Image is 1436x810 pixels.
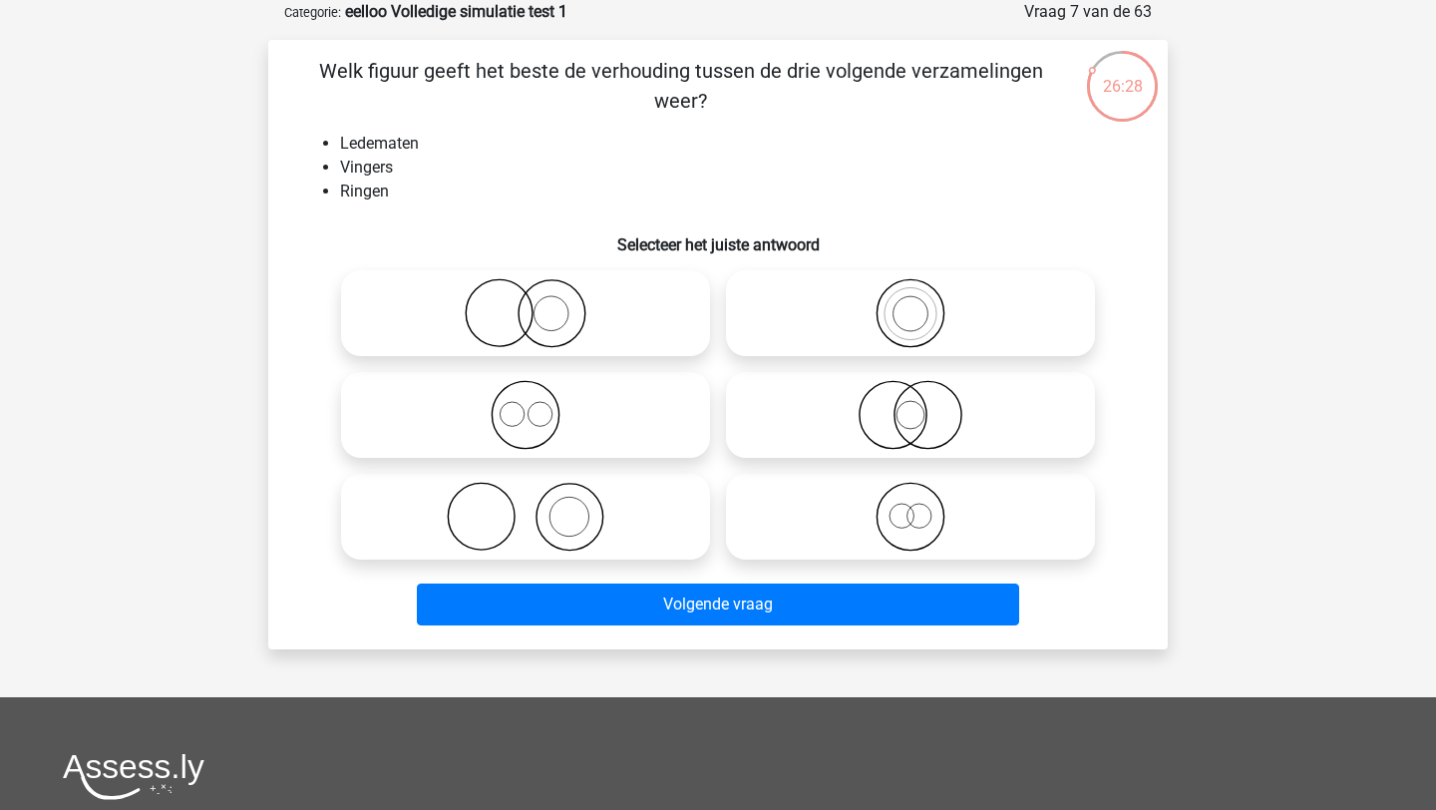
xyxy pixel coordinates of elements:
li: Ledematen [340,132,1136,156]
h6: Selecteer het juiste antwoord [300,219,1136,254]
div: 26:28 [1085,49,1160,99]
strong: eelloo Volledige simulatie test 1 [345,2,567,21]
img: Assessly logo [63,753,204,800]
li: Vingers [340,156,1136,180]
li: Ringen [340,180,1136,203]
p: Welk figuur geeft het beste de verhouding tussen de drie volgende verzamelingen weer? [300,56,1061,116]
button: Volgende vraag [417,584,1020,625]
small: Categorie: [284,5,341,20]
